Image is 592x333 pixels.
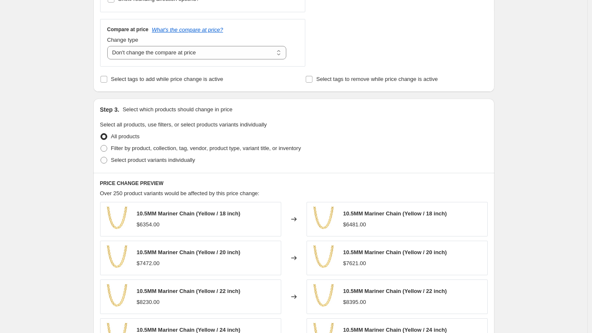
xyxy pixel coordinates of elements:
img: 10.5MM_mariner_80x.jpg [311,284,337,309]
p: Select which products should change in price [122,105,232,114]
img: 10.5MM_mariner_80x.jpg [105,245,130,271]
span: Select tags to remove while price change is active [316,76,438,82]
div: $8230.00 [137,298,160,306]
img: 10.5MM_mariner_80x.jpg [105,284,130,309]
span: Change type [107,37,138,43]
div: $7621.00 [343,259,366,268]
img: 10.5MM_mariner_80x.jpg [311,207,337,232]
span: Over 250 product variants would be affected by this price change: [100,190,260,196]
button: What's the compare at price? [152,27,223,33]
span: 10.5MM Mariner Chain (Yellow / 22 inch) [343,288,447,294]
div: $6354.00 [137,220,160,229]
span: 10.5MM Mariner Chain (Yellow / 18 inch) [137,210,241,217]
span: 10.5MM Mariner Chain (Yellow / 22 inch) [137,288,241,294]
h6: PRICE CHANGE PREVIEW [100,180,488,187]
span: 10.5MM Mariner Chain (Yellow / 20 inch) [343,249,447,255]
div: $7472.00 [137,259,160,268]
span: Select product variants individually [111,157,195,163]
div: $8395.00 [343,298,366,306]
h2: Step 3. [100,105,119,114]
span: Select all products, use filters, or select products variants individually [100,121,267,128]
span: 10.5MM Mariner Chain (Yellow / 20 inch) [137,249,241,255]
span: Select tags to add while price change is active [111,76,223,82]
span: 10.5MM Mariner Chain (Yellow / 24 inch) [137,327,241,333]
span: Filter by product, collection, tag, vendor, product type, variant title, or inventory [111,145,301,151]
span: 10.5MM Mariner Chain (Yellow / 24 inch) [343,327,447,333]
img: 10.5MM_mariner_80x.jpg [311,245,337,271]
div: $6481.00 [343,220,366,229]
span: 10.5MM Mariner Chain (Yellow / 18 inch) [343,210,447,217]
img: 10.5MM_mariner_80x.jpg [105,207,130,232]
span: All products [111,133,140,140]
h3: Compare at price [107,26,149,33]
